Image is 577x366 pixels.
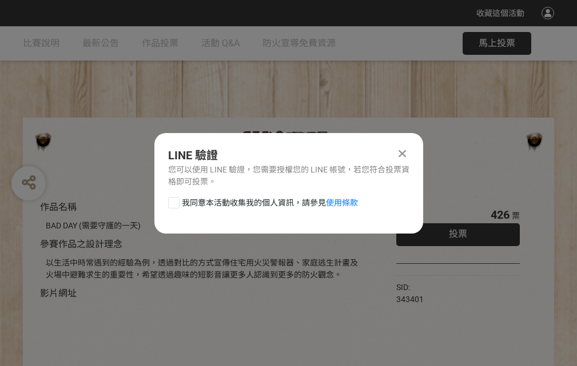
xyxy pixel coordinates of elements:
span: 作品名稱 [40,202,77,212]
a: 最新公告 [82,26,119,61]
div: 您可以使用 LINE 驗證，您需要授權您的 LINE 帳號，若您符合投票資格即可投票。 [168,164,409,188]
span: 比賽說明 [23,38,59,49]
a: 使用條款 [326,198,358,207]
div: 以生活中時常遇到的經驗為例，透過對比的方式宣傳住宅用火災警報器、家庭逃生計畫及火場中避難求生的重要性，希望透過趣味的短影音讓更多人認識到更多的防火觀念。 [46,257,362,281]
div: BAD DAY (需要守護的一天) [46,220,362,232]
div: LINE 驗證 [168,147,409,164]
span: 最新公告 [82,38,119,49]
a: 比賽說明 [23,26,59,61]
a: 作品投票 [142,26,178,61]
span: 426 [491,208,510,222]
a: 活動 Q&A [201,26,240,61]
span: 參賽作品之設計理念 [40,239,122,250]
span: 作品投票 [142,38,178,49]
span: 影片網址 [40,288,77,299]
span: 收藏這個活動 [476,9,524,18]
span: 馬上投票 [479,38,515,49]
span: SID: 343401 [396,283,424,304]
a: 防火宣導免費資源 [262,26,336,61]
span: 票 [512,211,520,220]
span: 防火宣導免費資源 [262,38,336,49]
span: 活動 Q&A [201,38,240,49]
span: 投票 [449,228,467,239]
iframe: Facebook Share [427,281,484,293]
button: 馬上投票 [463,32,531,55]
span: 我同意本活動收集我的個人資訊，請參見 [182,197,358,209]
